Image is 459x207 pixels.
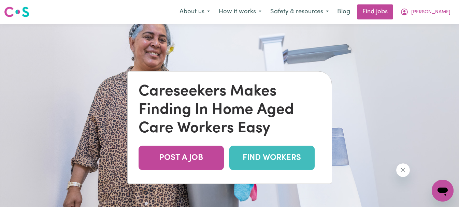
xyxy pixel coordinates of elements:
[4,6,29,18] img: Careseekers logo
[333,4,354,19] a: Blog
[139,146,224,170] a: POST A JOB
[357,4,393,19] a: Find jobs
[229,146,315,170] a: FIND WORKERS
[4,5,41,10] span: Need any help?
[214,5,266,19] button: How it works
[175,5,214,19] button: About us
[396,163,410,177] iframe: Close message
[411,9,450,16] span: [PERSON_NAME]
[432,180,454,202] iframe: Button to launch messaging window
[4,4,29,20] a: Careseekers logo
[266,5,333,19] button: Safety & resources
[396,5,455,19] button: My Account
[139,82,321,137] div: Careseekers Makes Finding In Home Aged Care Workers Easy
